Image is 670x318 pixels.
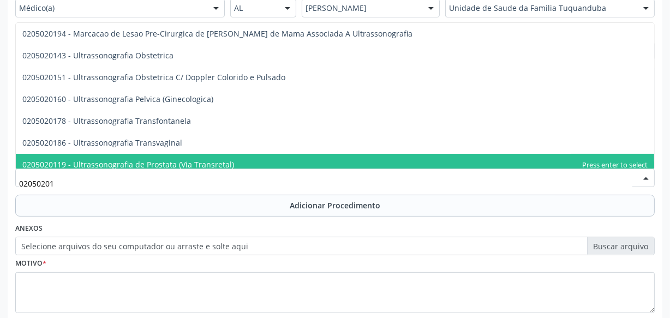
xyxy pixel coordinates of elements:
span: 0205020194 - Marcacao de Lesao Pre-Cirurgica de [PERSON_NAME] de Mama Associada A Ultrassonografia [22,28,412,39]
span: Unidade de Saude da Familia Tuquanduba [449,3,632,14]
label: Anexos [15,220,43,237]
span: [PERSON_NAME] [306,3,417,14]
span: 0205020143 - Ultrassonografia Obstetrica [22,50,174,61]
label: Motivo [15,255,46,272]
button: Adicionar Procedimento [15,195,655,217]
span: Médico(a) [19,3,202,14]
span: 0205020178 - Ultrassonografia Transfontanela [22,116,191,126]
span: 0205020186 - Ultrassonografia Transvaginal [22,137,182,148]
span: AL [234,3,274,14]
span: 0205020151 - Ultrassonografia Obstetrica C/ Doppler Colorido e Pulsado [22,72,285,82]
input: Buscar por procedimento [19,172,632,194]
span: 0205020160 - Ultrassonografia Pelvica (Ginecologica) [22,94,213,104]
span: Adicionar Procedimento [290,200,380,211]
span: 0205020119 - Ultrassonografia de Prostata (Via Transretal) [22,159,234,170]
